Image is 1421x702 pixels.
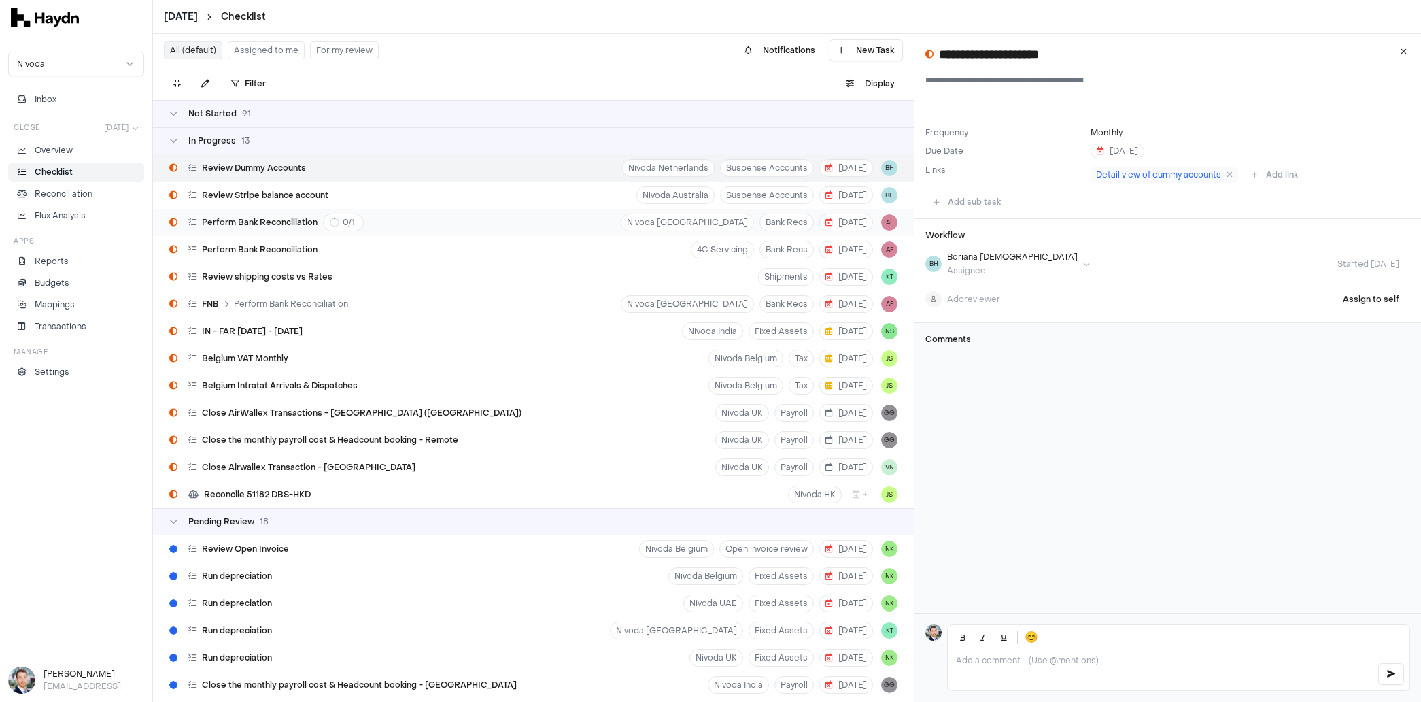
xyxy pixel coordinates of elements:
[164,10,198,24] button: [DATE]
[14,236,34,246] h3: Apps
[881,378,897,394] button: JS
[202,598,272,609] span: Run depreciation
[202,163,306,173] span: Review Dummy Accounts
[974,628,993,647] button: Italic (Ctrl+I)
[881,187,897,203] button: BH
[774,431,814,449] button: Payroll
[44,668,144,680] h3: [PERSON_NAME]
[621,295,754,313] button: Nivoda [GEOGRAPHIC_DATA]
[925,127,1085,138] label: Frequency
[202,326,303,337] span: IN - FAR [DATE] - [DATE]
[759,214,814,231] button: Bank Recs
[819,322,873,340] button: [DATE]
[8,206,144,225] a: Flux Analysis
[8,184,144,203] a: Reconciliation
[1091,167,1238,183] a: Detail view of dummy accounts
[35,188,92,200] p: Reconciliation
[8,273,144,292] a: Budgets
[691,241,754,258] button: 4C Servicing
[881,296,897,312] button: AF
[668,567,743,585] button: Nivoda Belgium
[819,295,873,313] button: [DATE]
[35,255,69,267] p: Reports
[925,291,1000,307] button: Addreviewer
[8,90,144,109] button: Inbox
[11,8,79,27] img: svg+xml,%3c
[204,489,311,500] span: Reconcile 51182 DBS-HKD
[1096,169,1221,180] span: Detail view of dummy accounts
[682,322,743,340] button: Nivoda India
[881,541,897,557] span: NK
[881,432,897,448] button: GG
[825,353,867,364] span: [DATE]
[881,677,897,693] span: GG
[736,39,823,61] button: Notifications
[825,380,867,391] span: [DATE]
[881,650,897,666] span: NK
[99,120,145,135] button: [DATE]
[35,210,86,222] p: Flux Analysis
[708,350,783,367] button: Nivoda Belgium
[953,628,972,647] button: Bold (Ctrl+B)
[881,241,897,258] span: AF
[202,353,288,364] span: Belgium VAT Monthly
[881,323,897,339] button: NS
[8,295,144,314] a: Mappings
[947,252,1078,263] div: Boriana [DEMOGRAPHIC_DATA]
[994,628,1013,647] button: Underline (Ctrl+U)
[819,186,873,204] button: [DATE]
[202,544,289,554] span: Review Open Invoice
[825,598,867,609] span: [DATE]
[1022,628,1041,647] button: 😊
[825,544,867,554] span: [DATE]
[881,568,897,584] span: NK
[1025,629,1038,646] span: 😊
[881,622,897,639] button: KT
[44,680,144,692] p: [EMAIL_ADDRESS]
[881,160,897,176] span: BH
[242,108,251,119] span: 91
[188,135,236,146] span: In Progress
[758,268,814,286] button: Shipments
[925,230,965,241] h3: Workflow
[881,350,897,367] button: JS
[636,186,715,204] button: Nivoda Australia
[825,326,867,337] span: [DATE]
[720,186,814,204] button: Suspense Accounts
[881,269,897,285] button: KT
[1091,127,1123,138] button: Monthly
[819,567,873,585] button: [DATE]
[881,595,897,612] button: NK
[241,135,250,146] span: 13
[708,676,769,694] button: Nivoda India
[35,320,86,333] p: Transactions
[819,676,873,694] button: [DATE]
[925,334,1410,345] h3: Comments
[260,516,269,527] span: 18
[825,625,867,636] span: [DATE]
[8,252,144,271] a: Reports
[35,366,69,378] p: Settings
[719,540,814,558] button: Open invoice review
[164,41,222,59] button: All (default)
[8,667,35,694] img: Ole Heine
[35,93,56,105] span: Inbox
[819,622,873,639] button: [DATE]
[202,435,458,446] span: Close the monthly payroll cost & Headcount booking - Remote
[202,380,358,391] span: Belgium Intratat Arrivals & Dispatches
[825,190,867,201] span: [DATE]
[35,299,75,311] p: Mappings
[202,462,415,473] span: Close Airwallex Transaction - [GEOGRAPHIC_DATA]
[925,146,1085,156] label: Due Date
[14,347,48,357] h3: Manage
[838,73,903,95] button: Display
[228,41,305,59] button: Assigned to me
[749,622,814,639] button: Fixed Assets
[188,516,254,527] span: Pending Review
[925,191,1009,213] button: Add sub task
